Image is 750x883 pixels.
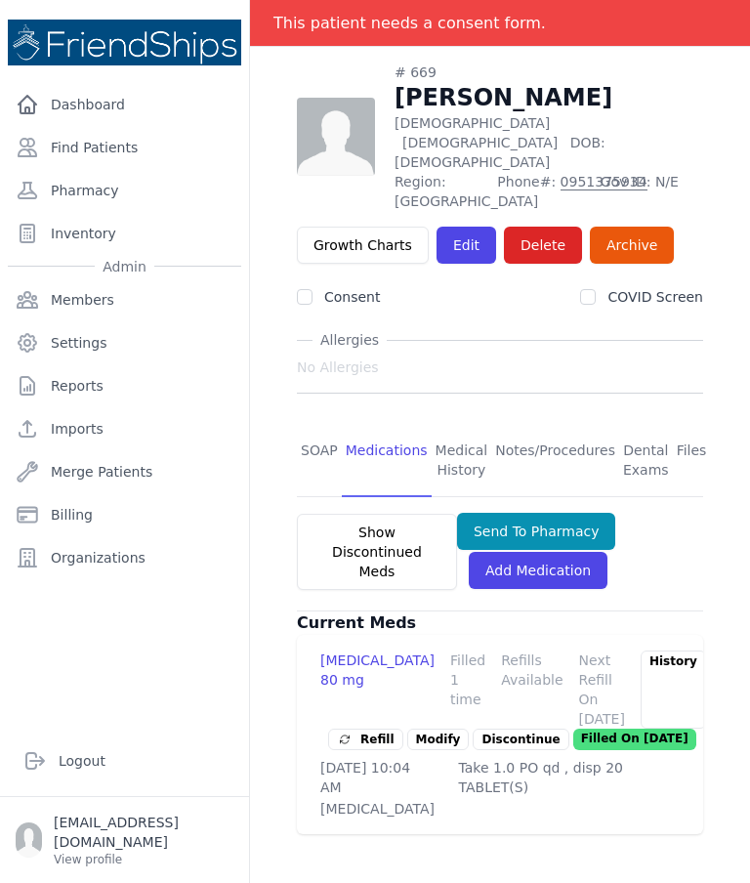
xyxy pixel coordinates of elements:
h3: Current Meds [297,611,703,635]
a: Imports [8,409,241,448]
a: Members [8,280,241,319]
a: Find Patients [8,128,241,167]
div: # 669 [395,63,703,82]
a: Medications [342,425,432,497]
a: Notes/Procedures [491,425,619,497]
a: Reports [8,366,241,405]
a: Medical History [432,425,492,497]
a: Archive [590,227,674,264]
p: View profile [54,852,233,867]
label: Consent [324,289,380,305]
a: Add Medication [469,552,607,589]
nav: Tabs [297,425,703,497]
a: Modify [407,729,470,750]
p: [MEDICAL_DATA] [320,799,680,819]
a: Inventory [8,214,241,253]
img: person-242608b1a05df3501eefc295dc1bc67a.jpg [297,98,375,176]
button: Send To Pharmacy [457,513,616,550]
span: [DEMOGRAPHIC_DATA] [402,135,558,150]
span: Phone#: [497,172,588,211]
p: Filled On [DATE] [573,729,696,750]
div: [MEDICAL_DATA] 80 mg [320,651,435,729]
p: [DEMOGRAPHIC_DATA] [395,113,703,172]
span: No Allergies [297,357,379,377]
a: Pharmacy [8,171,241,210]
p: [DATE] 10:04 AM [320,758,428,797]
span: Gov ID: N/E [601,172,703,211]
span: Region: [GEOGRAPHIC_DATA] [395,172,485,211]
h1: [PERSON_NAME] [395,82,703,113]
a: Edit [437,227,496,264]
span: Admin [95,257,154,276]
a: Growth Charts [297,227,429,264]
a: Billing [8,495,241,534]
div: Filled 1 time [450,651,485,729]
button: Show Discontinued Meds [297,514,457,590]
p: [EMAIL_ADDRESS][DOMAIN_NAME] [54,813,233,852]
a: [EMAIL_ADDRESS][DOMAIN_NAME] View profile [16,813,233,867]
p: Take 1.0 PO qd , disp 20 TABLET(S) [459,758,680,797]
p: Discontinue [473,729,568,750]
a: Logout [16,741,233,780]
span: Refill [337,730,395,749]
a: Settings [8,323,241,362]
a: Organizations [8,538,241,577]
a: Dashboard [8,85,241,124]
button: Delete [504,227,582,264]
div: History [641,651,706,729]
div: Next Refill On [DATE] [579,651,625,729]
a: Merge Patients [8,452,241,491]
img: Medical Missions EMR [8,20,241,65]
a: Dental Exams [619,425,673,497]
label: COVID Screen [607,289,703,305]
a: Files [673,425,711,497]
div: Refills Available [501,651,562,729]
span: Allergies [312,330,387,350]
a: SOAP [297,425,342,497]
